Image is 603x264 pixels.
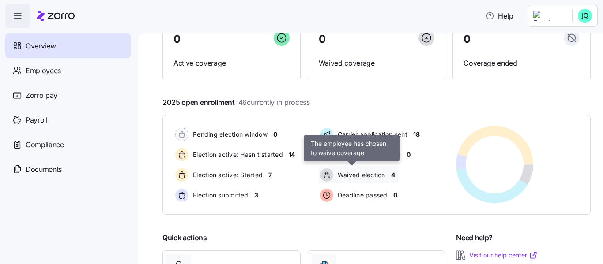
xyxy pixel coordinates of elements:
span: 2025 open enrollment [162,97,310,108]
span: Need help? [456,232,493,243]
span: 0 [407,150,411,159]
img: 4b8e4801d554be10763704beea63fd77 [578,9,592,23]
span: Help [486,11,513,21]
span: 18 [413,130,419,139]
span: Quick actions [162,232,207,243]
a: Employees [5,58,131,83]
span: Deadline passed [335,191,388,200]
span: Active coverage [173,58,290,69]
span: Coverage ended [464,58,580,69]
a: Documents [5,157,131,182]
span: Documents [26,164,62,175]
span: 0 [464,34,471,45]
span: 0 [273,130,277,139]
a: Overview [5,33,131,58]
span: 3 [254,191,258,200]
span: Election submitted [190,191,249,200]
span: Employees [26,65,61,76]
img: Employer logo [533,11,565,21]
span: 46 currently in process [238,97,310,108]
span: Election active: Hasn't started [190,150,283,159]
a: Payroll [5,108,131,132]
span: Election active: Started [190,171,263,179]
span: 14 [289,150,295,159]
a: Compliance [5,132,131,157]
span: 4 [391,171,395,179]
span: Overview [26,41,56,52]
span: Waived coverage [319,58,435,69]
a: Zorro pay [5,83,131,108]
span: Compliance [26,139,64,150]
span: 7 [268,171,272,179]
span: Waived election [335,171,385,179]
span: Carrier application sent [335,130,407,139]
span: Zorro pay [26,90,57,101]
span: Pending election window [190,130,268,139]
a: Visit our help center [469,251,538,260]
span: Enrollment confirmed [335,150,401,159]
span: 0 [393,191,397,200]
span: 0 [173,34,181,45]
button: Help [479,7,520,25]
span: Payroll [26,115,48,126]
span: 0 [319,34,326,45]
